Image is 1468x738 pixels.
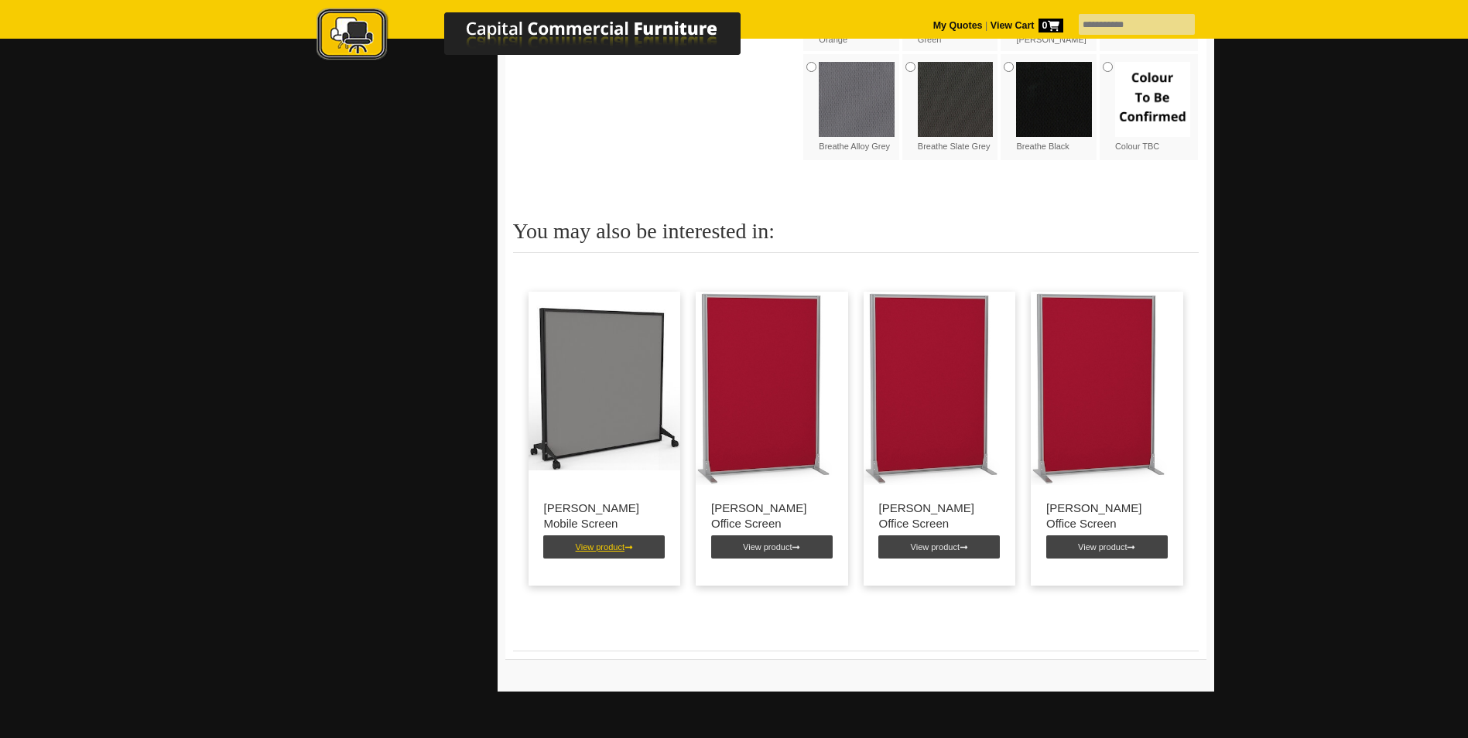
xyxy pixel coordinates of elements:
a: View product [543,535,665,559]
img: Capital Commercial Furniture Logo [274,8,816,64]
span: 0 [1039,19,1063,32]
h2: You may also be interested in: [513,220,1199,253]
a: View product [878,535,1000,559]
label: Colour TBC [1115,62,1191,152]
img: Colour TBC [1115,62,1191,138]
a: View product [1046,535,1168,559]
img: Kubit Office Screen 1200Hx1200W [696,292,832,485]
label: Breathe Slate Grey [918,62,994,152]
img: Breathe Black [1016,62,1092,138]
a: Capital Commercial Furniture Logo [274,8,816,69]
a: My Quotes [933,20,983,31]
p: [PERSON_NAME] Office Screen 1200Hx1200W [711,501,833,547]
strong: View Cart [991,20,1063,31]
img: Kubit Office Screen 1200Hx1500W [864,292,1000,485]
p: [PERSON_NAME] Office Screen 1200Hx900W [1046,501,1168,547]
img: Kubit Office Screen 1200Hx900W [1031,292,1167,485]
label: Breathe Alloy Grey [819,62,895,152]
a: View Cart0 [987,20,1063,31]
p: [PERSON_NAME] Office Screen 1200Hx1500W [879,501,1001,547]
p: [PERSON_NAME] Mobile Screen 1200Hx1800W [544,501,666,547]
img: Breathe Slate Grey [918,62,994,138]
img: Kubit Mobile Screen 1200Hx1800W [529,292,681,485]
img: Breathe Alloy Grey [819,62,895,138]
a: View product [711,535,833,559]
label: Breathe Black [1016,62,1092,152]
